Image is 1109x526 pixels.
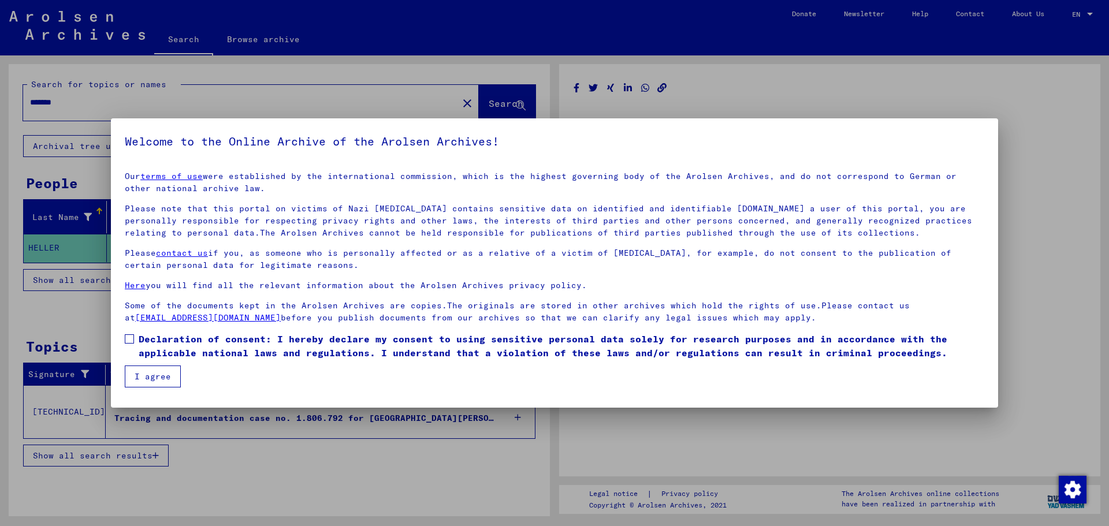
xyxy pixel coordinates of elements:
div: Change consent [1058,475,1086,503]
img: Change consent [1059,476,1086,503]
p: Some of the documents kept in the Arolsen Archives are copies.The originals are stored in other a... [125,300,984,324]
h5: Welcome to the Online Archive of the Arolsen Archives! [125,132,984,151]
p: Please if you, as someone who is personally affected or as a relative of a victim of [MEDICAL_DAT... [125,247,984,271]
p: Please note that this portal on victims of Nazi [MEDICAL_DATA] contains sensitive data on identif... [125,203,984,239]
p: Our were established by the international commission, which is the highest governing body of the ... [125,170,984,195]
a: Here [125,280,146,290]
span: Declaration of consent: I hereby declare my consent to using sensitive personal data solely for r... [139,332,984,360]
a: contact us [156,248,208,258]
a: [EMAIL_ADDRESS][DOMAIN_NAME] [135,312,281,323]
a: terms of use [140,171,203,181]
p: you will find all the relevant information about the Arolsen Archives privacy policy. [125,279,984,292]
button: I agree [125,365,181,387]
